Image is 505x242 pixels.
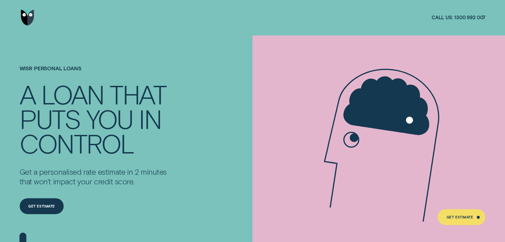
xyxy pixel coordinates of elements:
a: Get Estimate [438,209,485,225]
div: YOU [86,106,133,131]
img: Wisr [21,10,34,26]
div: A [20,82,35,106]
h1: Wisr Personal Loans [20,65,173,82]
div: IN [139,106,161,131]
div: PUTS [20,106,80,131]
p: Get a personalised rate estimate in 2 minutes that won't impact your credit score. [20,167,173,186]
a: Get Estimate [20,198,64,214]
a: Call us:1300 992 007 [432,15,485,21]
span: 1300 992 007 [454,15,485,21]
div: CONTROL [20,131,134,155]
h4: A LOAN THAT PUTS YOU IN CONTROL [20,82,173,155]
div: THAT [110,82,166,106]
span: Call us: [432,15,453,21]
div: LOAN [41,82,104,106]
